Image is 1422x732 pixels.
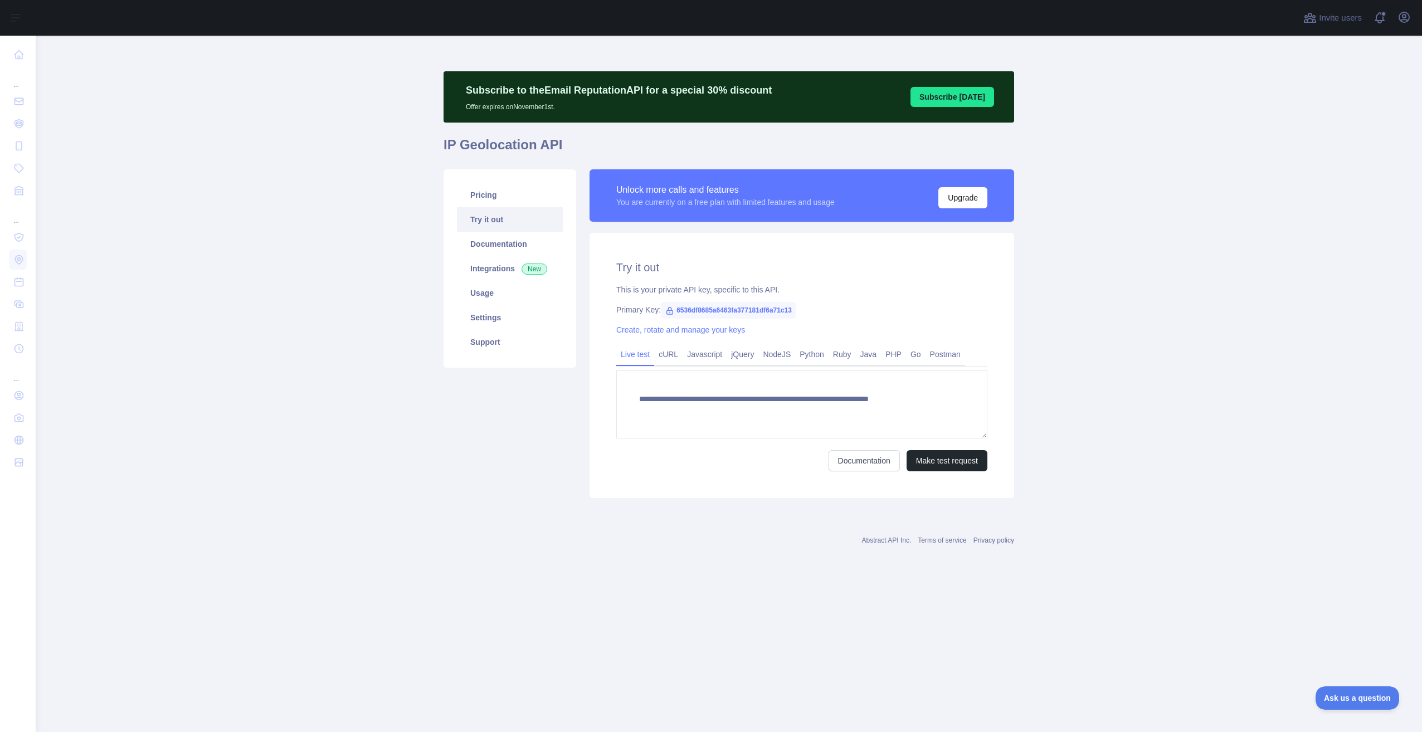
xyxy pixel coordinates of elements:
[457,281,563,305] a: Usage
[795,345,829,363] a: Python
[457,183,563,207] a: Pricing
[616,304,987,315] div: Primary Key:
[616,260,987,275] h2: Try it out
[829,450,900,471] a: Documentation
[616,183,835,197] div: Unlock more calls and features
[457,305,563,330] a: Settings
[444,136,1014,163] h1: IP Geolocation API
[9,361,27,383] div: ...
[616,325,745,334] a: Create, rotate and manage your keys
[910,87,994,107] button: Subscribe [DATE]
[1319,12,1362,25] span: Invite users
[906,345,926,363] a: Go
[466,82,772,98] p: Subscribe to the Email Reputation API for a special 30 % discount
[654,345,683,363] a: cURL
[457,207,563,232] a: Try it out
[616,197,835,208] div: You are currently on a free plan with limited features and usage
[758,345,795,363] a: NodeJS
[907,450,987,471] button: Make test request
[856,345,882,363] a: Java
[457,256,563,281] a: Integrations New
[466,98,772,111] p: Offer expires on November 1st.
[829,345,856,363] a: Ruby
[457,232,563,256] a: Documentation
[457,330,563,354] a: Support
[522,263,547,275] span: New
[938,187,987,208] button: Upgrade
[973,536,1014,544] a: Privacy policy
[616,284,987,295] div: This is your private API key, specific to this API.
[683,345,727,363] a: Javascript
[9,67,27,89] div: ...
[862,536,912,544] a: Abstract API Inc.
[1316,686,1400,710] iframe: Toggle Customer Support
[9,203,27,225] div: ...
[881,345,906,363] a: PHP
[926,345,965,363] a: Postman
[918,536,966,544] a: Terms of service
[661,302,796,319] span: 6536df8685a6463fa377181df6a71c13
[616,345,654,363] a: Live test
[1301,9,1364,27] button: Invite users
[727,345,758,363] a: jQuery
